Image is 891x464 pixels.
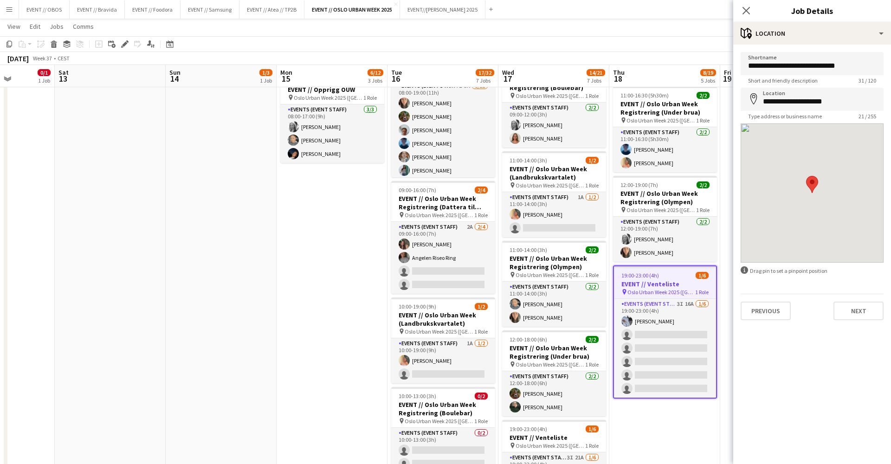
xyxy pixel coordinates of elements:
[626,206,696,213] span: Oslo Urban Week 2025 ([GEOGRAPHIC_DATA])
[169,68,181,77] span: Sun
[612,73,625,84] span: 18
[733,22,891,45] div: Location
[304,0,400,19] button: EVENT // OSLO URBAN WEEK 2025
[585,92,599,99] span: 1 Role
[697,181,710,188] span: 2/2
[7,22,20,31] span: View
[476,69,494,76] span: 17/32
[474,212,488,219] span: 1 Role
[502,241,606,327] app-job-card: 11:00-14:00 (3h)2/2EVENT // Oslo Urban Week Registrering (Olympen) Oslo Urban Week 2025 ([GEOGRAP...
[391,338,495,383] app-card-role: Events (Event Staff)1A1/210:00-19:00 (9h)[PERSON_NAME]
[613,86,717,172] app-job-card: 11:00-16:30 (5h30m)2/2EVENT // Oslo Urban Week Registrering (Under brua) Oslo Urban Week 2025 ([G...
[695,289,709,296] span: 1 Role
[368,77,383,84] div: 3 Jobs
[280,85,384,94] h3: EVENT // Opprigg OUW
[502,151,606,237] app-job-card: 11:00-14:00 (3h)1/2EVENT // Oslo Urban Week (Landbrukskvartalet) Oslo Urban Week 2025 ([GEOGRAPHI...
[620,181,658,188] span: 12:00-19:00 (7h)
[613,265,717,399] app-job-card: 19:00-23:00 (4h)1/6EVENT // Venteliste Oslo Urban Week 2025 ([GEOGRAPHIC_DATA])1 RoleEvents (Even...
[475,303,488,310] span: 1/2
[851,77,884,84] span: 31 / 120
[741,266,884,275] div: Drag pin to set a pinpoint position
[502,344,606,361] h3: EVENT // Oslo Urban Week Registrering (Under brua)
[400,0,485,19] button: EVENT//[PERSON_NAME] 2025
[368,69,383,76] span: 6/12
[613,68,625,77] span: Thu
[391,181,495,294] div: 09:00-16:00 (7h)2/4EVENT // Oslo Urban Week Registrering (Dattera til [GEOGRAPHIC_DATA]) Oslo Urb...
[58,68,69,77] span: Sat
[57,73,69,84] span: 13
[260,77,272,84] div: 1 Job
[391,81,495,260] app-card-role: Events (Event Staff)7I5A8/1208:00-19:00 (11h)[PERSON_NAME][PERSON_NAME][PERSON_NAME][PERSON_NAME]...
[391,297,495,383] app-job-card: 10:00-19:00 (9h)1/2EVENT // Oslo Urban Week (Landbrukskvartalet) Oslo Urban Week 2025 ([GEOGRAPHI...
[585,361,599,368] span: 1 Role
[474,418,488,425] span: 1 Role
[391,40,495,177] app-job-card: 08:00-19:00 (11h)8/12EVENT // Oslo Urban Week Registrering (Under brua) Oslo Urban Week 2025 ([GE...
[38,69,51,76] span: 0/1
[168,73,181,84] span: 14
[627,289,695,296] span: Oslo Urban Week 2025 ([GEOGRAPHIC_DATA])
[613,217,717,262] app-card-role: Events (Event Staff)2/212:00-19:00 (7h)[PERSON_NAME][PERSON_NAME]
[510,336,547,343] span: 12:00-18:00 (6h)
[723,73,731,84] span: 19
[502,192,606,237] app-card-role: Events (Event Staff)1A1/211:00-14:00 (3h)[PERSON_NAME]
[741,77,825,84] span: Short and friendly description
[586,336,599,343] span: 2/2
[585,271,599,278] span: 1 Role
[613,176,717,262] app-job-card: 12:00-19:00 (7h)2/2EVENT // Oslo Urban Week Registrering (Olympen) Oslo Urban Week 2025 ([GEOGRAP...
[239,0,304,19] button: EVENT // Atea // TP2B
[696,272,709,279] span: 1/6
[391,222,495,294] app-card-role: Events (Event Staff)2A2/409:00-16:00 (7h)[PERSON_NAME]Angelen Riseo Ring
[510,246,547,253] span: 11:00-14:00 (3h)
[391,311,495,328] h3: EVENT // Oslo Urban Week (Landbrukskvartalet)
[502,330,606,416] app-job-card: 12:00-18:00 (6h)2/2EVENT // Oslo Urban Week Registrering (Under brua) Oslo Urban Week 2025 ([GEOG...
[586,425,599,432] span: 1/6
[30,22,40,31] span: Edit
[696,206,710,213] span: 1 Role
[696,117,710,124] span: 1 Role
[697,92,710,99] span: 2/2
[391,400,495,417] h3: EVENT // Oslo Urban Week Registrering (Boulebar)
[502,62,606,148] app-job-card: 09:00-12:00 (3h)2/2EVENT // Oslo Urban Week Registrering (Boulebar) Oslo Urban Week 2025 ([GEOGRA...
[38,77,50,84] div: 1 Job
[7,54,29,63] div: [DATE]
[502,433,606,442] h3: EVENT // Venteliste
[475,393,488,400] span: 0/2
[501,73,514,84] span: 17
[516,361,585,368] span: Oslo Urban Week 2025 ([GEOGRAPHIC_DATA])
[31,55,54,62] span: Week 37
[502,165,606,181] h3: EVENT // Oslo Urban Week (Landbrukskvartalet)
[280,68,292,77] span: Mon
[294,94,363,101] span: Oslo Urban Week 2025 ([GEOGRAPHIC_DATA])
[58,55,70,62] div: CEST
[626,117,696,124] span: Oslo Urban Week 2025 ([GEOGRAPHIC_DATA])
[280,72,384,163] div: 08:00-17:00 (9h)3/3EVENT // Opprigg OUW Oslo Urban Week 2025 ([GEOGRAPHIC_DATA])1 RoleEvents (Eve...
[70,0,125,19] button: EVENT // Bravida
[363,94,377,101] span: 1 Role
[614,299,716,398] app-card-role: Events (Event Staff)3I16A1/619:00-23:00 (4h)[PERSON_NAME]
[4,20,24,32] a: View
[516,182,585,189] span: Oslo Urban Week 2025 ([GEOGRAPHIC_DATA])
[613,100,717,116] h3: EVENT // Oslo Urban Week Registrering (Under brua)
[19,0,70,19] button: EVENT // OBOS
[50,22,64,31] span: Jobs
[587,77,605,84] div: 7 Jobs
[585,442,599,449] span: 1 Role
[405,328,474,335] span: Oslo Urban Week 2025 ([GEOGRAPHIC_DATA])
[390,73,402,84] span: 16
[700,69,716,76] span: 8/19
[586,246,599,253] span: 2/2
[833,302,884,320] button: Next
[510,157,547,164] span: 11:00-14:00 (3h)
[502,68,514,77] span: Wed
[391,194,495,211] h3: EVENT // Oslo Urban Week Registrering (Dattera til [GEOGRAPHIC_DATA])
[701,77,716,84] div: 5 Jobs
[510,425,547,432] span: 19:00-23:00 (4h)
